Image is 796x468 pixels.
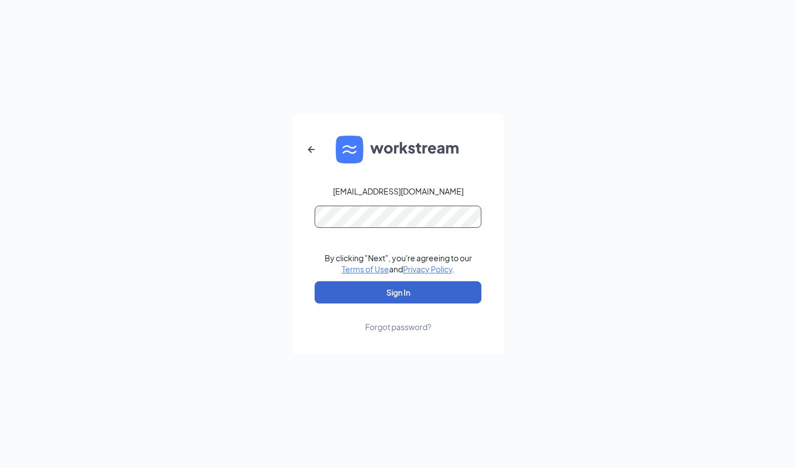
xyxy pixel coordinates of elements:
[305,143,318,156] svg: ArrowLeftNew
[403,264,452,274] a: Privacy Policy
[365,321,431,332] div: Forgot password?
[342,264,389,274] a: Terms of Use
[315,281,481,303] button: Sign In
[365,303,431,332] a: Forgot password?
[333,186,464,197] div: [EMAIL_ADDRESS][DOMAIN_NAME]
[325,252,472,275] div: By clicking "Next", you're agreeing to our and .
[336,136,460,163] img: WS logo and Workstream text
[298,136,325,163] button: ArrowLeftNew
